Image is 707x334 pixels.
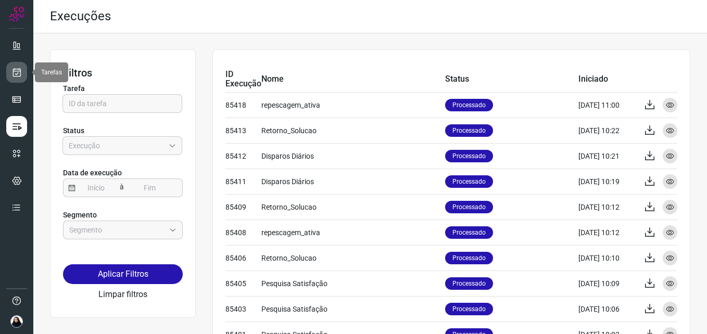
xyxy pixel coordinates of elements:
[63,125,183,136] p: Status
[578,271,636,296] td: [DATE] 10:09
[225,92,261,118] td: 85418
[261,118,445,143] td: Retorno_Solucao
[98,288,147,301] button: Limpar filtros
[63,83,183,94] p: Tarefa
[225,296,261,322] td: 85403
[9,6,24,22] img: Logo
[225,118,261,143] td: 85413
[578,143,636,169] td: [DATE] 10:21
[261,169,445,194] td: Disparos Diários
[225,194,261,220] td: 85409
[445,124,493,137] p: Processado
[63,67,183,79] h3: Filtros
[69,137,165,155] input: Execução
[225,220,261,245] td: 85408
[445,67,578,92] td: Status
[261,220,445,245] td: repescagem_ativa
[578,92,636,118] td: [DATE] 11:00
[261,92,445,118] td: repescagem_ativa
[578,67,636,92] td: Iniciado
[69,221,165,239] input: Segmento
[69,95,176,112] input: ID da tarefa
[225,271,261,296] td: 85405
[445,277,493,290] p: Processado
[445,226,493,239] p: Processado
[261,271,445,296] td: Pesquisa Satisfação
[261,194,445,220] td: Retorno_Solucao
[50,9,111,24] h2: Execuções
[225,67,261,92] td: ID Execução
[578,296,636,322] td: [DATE] 10:06
[129,179,171,197] input: Fim
[63,168,183,178] p: Data de execução
[225,169,261,194] td: 85411
[117,178,127,197] span: à
[445,201,493,213] p: Processado
[41,69,62,76] span: Tarefas
[578,220,636,245] td: [DATE] 10:12
[578,194,636,220] td: [DATE] 10:12
[445,252,493,264] p: Processado
[445,175,493,188] p: Processado
[63,264,183,284] button: Aplicar Filtros
[225,245,261,271] td: 85406
[261,143,445,169] td: Disparos Diários
[261,67,445,92] td: Nome
[63,210,183,221] p: Segmento
[261,296,445,322] td: Pesquisa Satisfação
[578,118,636,143] td: [DATE] 10:22
[578,245,636,271] td: [DATE] 10:10
[445,150,493,162] p: Processado
[578,169,636,194] td: [DATE] 10:19
[225,143,261,169] td: 85412
[445,99,493,111] p: Processado
[75,179,117,197] input: Início
[445,303,493,315] p: Processado
[261,245,445,271] td: Retorno_Solucao
[10,315,23,328] img: 9c1dc0bd19ca9d802488e520c31d7c00.jpg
